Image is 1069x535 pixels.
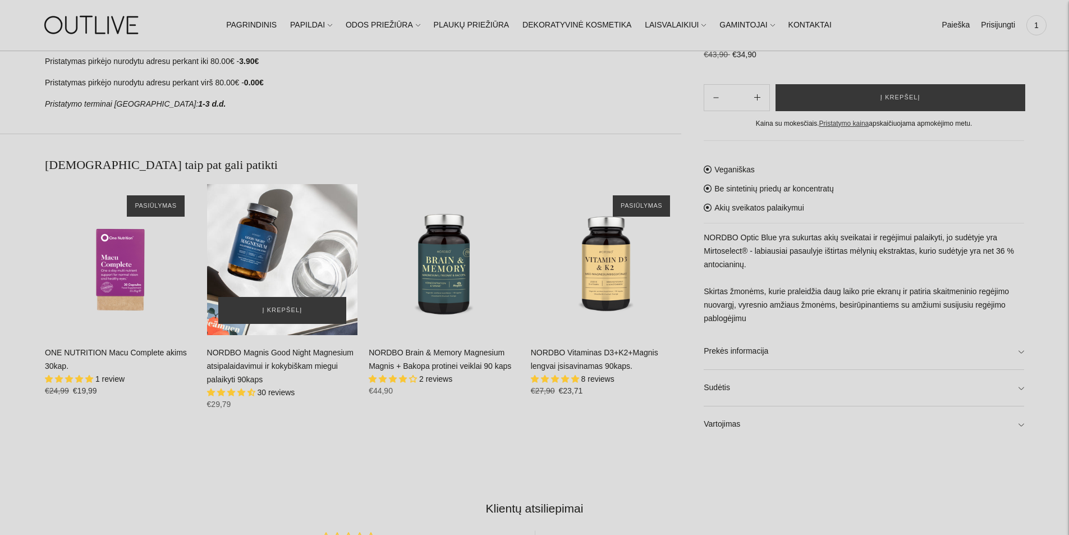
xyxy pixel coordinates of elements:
[728,89,745,106] input: Product quantity
[45,184,196,335] a: ONE NUTRITION Macu Complete akims 30kap.
[531,184,682,335] a: NORDBO Vitaminas D3+K2+Magnis lengvai įsisavinamas 90kaps.
[719,13,774,38] a: GAMINTOJAI
[581,374,614,383] span: 8 reviews
[207,184,358,335] a: NORDBO Magnis Good Night Magnesium atsipalaidavimui ir kokybiškam miegui palaikyti 90kaps
[45,157,681,173] h2: [DEMOGRAPHIC_DATA] taip pat gali patikti
[198,99,226,108] strong: 1-3 d.d.
[73,386,97,395] span: €19,99
[419,374,452,383] span: 2 reviews
[531,386,555,395] s: €27,90
[788,13,832,38] a: KONTAKTAI
[704,140,1024,442] div: Veganiškas Be sintetinių priedų ar koncentratų Akių sveikatos palaikymui
[559,386,583,395] span: €23,71
[776,84,1025,111] button: Į krepšelį
[704,117,1024,129] div: Kaina su mokesčiais. apskaičiuojama apmokėjimo metu.
[369,386,393,395] span: €44,90
[819,119,869,127] a: Pristatymo kaina
[244,78,264,87] strong: 0.00€
[434,13,510,38] a: PLAUKŲ PRIEŽIŪRA
[207,388,258,397] span: 4.70 stars
[981,13,1015,38] a: Prisijungti
[704,369,1024,405] a: Sudėtis
[704,333,1024,369] a: Prekės informacija
[22,6,163,44] img: OUTLIVE
[218,297,347,324] button: Į krepšelį
[45,348,187,371] a: ONE NUTRITION Macu Complete akims 30kap.
[45,374,95,383] span: 5.00 stars
[346,13,420,38] a: ODOS PRIEŽIŪRA
[522,13,631,38] a: DEKORATYVINĖ KOSMETIKA
[1029,17,1044,33] span: 1
[54,500,1015,516] h2: Klientų atsiliepimai
[369,374,419,383] span: 4.00 stars
[531,374,581,383] span: 5.00 stars
[704,49,730,58] s: €43,90
[880,92,920,103] span: Į krepšelį
[704,84,728,111] button: Add product quantity
[531,348,658,371] a: NORDBO Vitaminas D3+K2+Magnis lengvai įsisavinamas 90kaps.
[262,305,302,316] span: Į krepšelį
[45,76,681,90] p: Pristatymas pirkėjo nurodytu adresu perkant virš 80.00€ -
[207,400,231,409] span: €29,79
[704,406,1024,442] a: Vartojimas
[95,374,125,383] span: 1 review
[45,386,69,395] s: €24,99
[257,388,295,397] span: 30 reviews
[732,49,756,58] span: €34,90
[290,13,332,38] a: PAPILDAI
[942,13,970,38] a: Paieška
[745,84,769,111] button: Subtract product quantity
[45,55,681,68] p: Pristatymas pirkėjo nurodytu adresu perkant iki 80.00€ -
[645,13,706,38] a: LAISVALAIKIUI
[369,184,520,335] a: NORDBO Brain & Memory Magnesium Magnis + Bakopa protinei veiklai 90 kaps
[369,348,511,371] a: NORDBO Brain & Memory Magnesium Magnis + Bakopa protinei veiklai 90 kaps
[45,99,198,108] em: Pristatymo terminai [GEOGRAPHIC_DATA]:
[1026,13,1047,38] a: 1
[704,231,1024,326] p: NORDBO Optic Blue yra sukurtas akių sveikatai ir regėjimui palaikyti, jo sudėtyje yra Mirtoselect...
[226,13,277,38] a: PAGRINDINIS
[239,57,259,66] strong: 3.90€
[207,348,354,384] a: NORDBO Magnis Good Night Magnesium atsipalaidavimui ir kokybiškam miegui palaikyti 90kaps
